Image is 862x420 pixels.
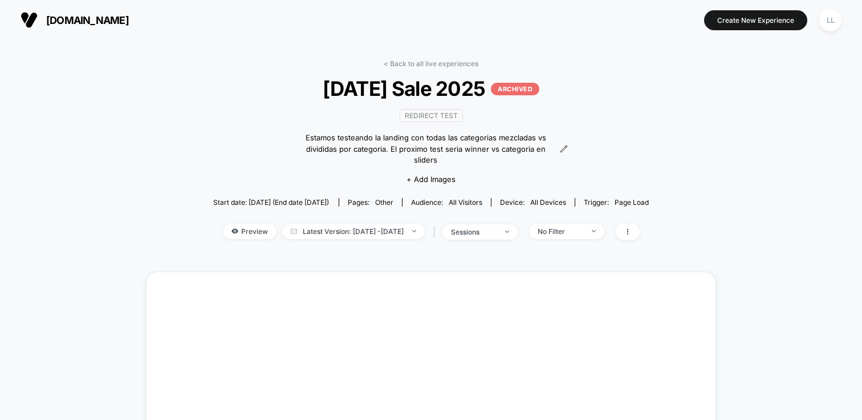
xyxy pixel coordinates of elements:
[819,9,841,31] div: LL
[384,59,478,68] a: < Back to all live experiences
[213,198,329,207] span: Start date: [DATE] (End date [DATE])
[491,83,539,95] p: ARCHIVED
[592,230,596,232] img: end
[538,227,583,236] div: No Filter
[505,231,509,233] img: end
[375,198,393,207] span: other
[491,198,575,207] span: Device:
[412,230,416,232] img: end
[816,9,845,32] button: LL
[226,76,636,100] span: [DATE] Sale 2025
[291,228,297,234] img: calendar
[451,228,497,236] div: sessions
[615,198,649,207] span: Page Load
[449,198,482,207] span: All Visitors
[46,14,129,26] span: [DOMAIN_NAME]
[294,132,557,166] span: Estamos testeando la landing con todas las categorias mezcladas vs divididas por categoria. El pr...
[406,175,456,184] span: + Add Images
[223,224,277,239] span: Preview
[21,11,38,29] img: Visually logo
[584,198,649,207] div: Trigger:
[430,224,442,240] span: |
[348,198,393,207] div: Pages:
[411,198,482,207] div: Audience:
[282,224,425,239] span: Latest Version: [DATE] - [DATE]
[400,109,463,122] span: Redirect Test
[17,11,132,29] button: [DOMAIN_NAME]
[530,198,566,207] span: all devices
[704,10,807,30] button: Create New Experience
